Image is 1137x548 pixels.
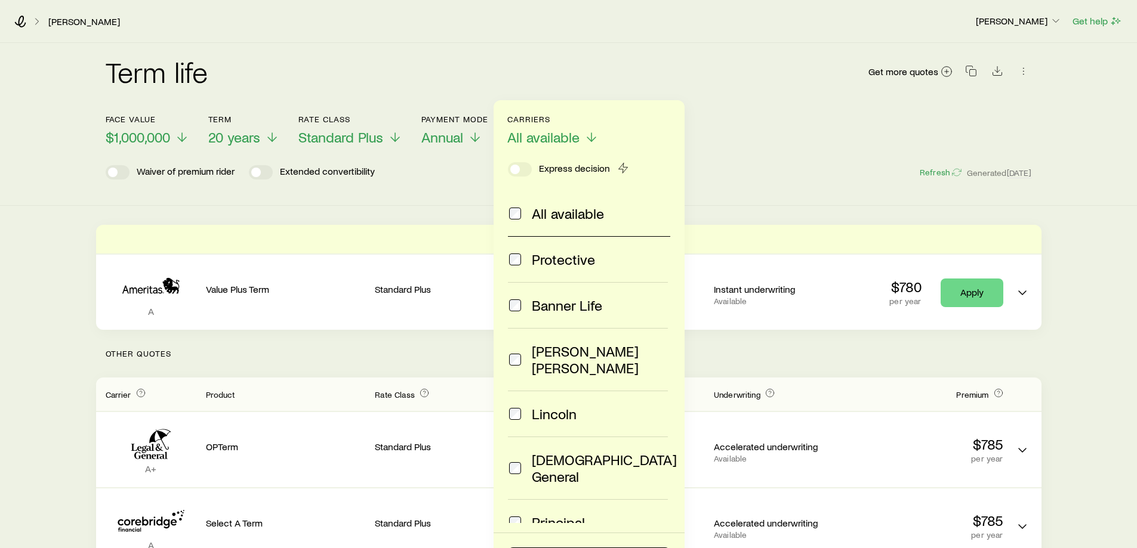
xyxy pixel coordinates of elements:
[421,114,489,146] button: Payment ModeAnnual
[48,16,121,27] a: [PERSON_NAME]
[208,114,279,124] p: Term
[106,463,196,475] p: A+
[106,114,189,146] button: Face value$1,000,000
[714,517,834,529] p: Accelerated underwriting
[208,129,260,145] span: 20 years
[714,283,834,295] p: Instant underwriting
[375,517,495,529] p: Standard Plus
[714,530,834,540] p: Available
[989,67,1006,79] a: Download CSV
[843,454,1003,463] p: per year
[956,389,988,400] span: Premium
[298,114,402,124] p: Rate Class
[843,512,1003,529] p: $785
[96,330,1042,377] p: Other Quotes
[843,436,1003,453] p: $785
[106,389,131,400] span: Carrier
[106,305,196,317] p: A
[967,168,1031,178] span: Generated
[106,129,170,145] span: $1,000,000
[96,225,1042,330] div: Term quotes
[976,15,1062,27] p: [PERSON_NAME]
[868,65,953,79] a: Get more quotes
[507,114,599,124] p: Carriers
[206,517,366,529] p: Select A Term
[714,389,760,400] span: Underwriting
[889,296,921,306] p: per year
[919,167,962,178] button: Refresh
[280,165,375,179] p: Extended convertibility
[206,283,366,295] p: Value Plus Term
[714,441,834,453] p: Accelerated underwriting
[375,441,495,453] p: Standard Plus
[421,129,463,145] span: Annual
[1072,14,1123,28] button: Get help
[298,114,402,146] button: Rate ClassStandard Plus
[941,278,1003,307] a: Apply
[889,278,921,295] p: $780
[106,57,208,86] h2: Term life
[375,389,415,400] span: Rate Class
[137,165,235,179] p: Waiver of premium rider
[868,67,938,76] span: Get more quotes
[1007,168,1032,178] span: [DATE]
[206,389,235,400] span: Product
[208,114,279,146] button: Term20 years
[714,454,834,463] p: Available
[106,114,189,124] p: Face value
[975,14,1062,29] button: [PERSON_NAME]
[507,114,599,146] button: CarriersAll available
[507,129,580,145] span: All available
[421,114,489,124] p: Payment Mode
[843,530,1003,540] p: per year
[714,296,834,306] p: Available
[298,129,383,145] span: Standard Plus
[206,441,366,453] p: OPTerm
[375,283,495,295] p: Standard Plus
